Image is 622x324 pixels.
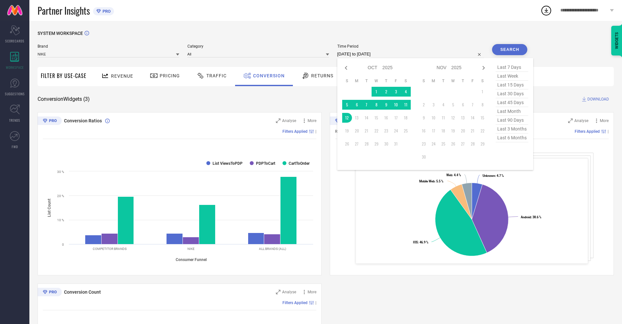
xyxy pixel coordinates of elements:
[496,89,528,98] span: last 30 days
[282,129,308,134] span: Filters Applied
[458,78,468,84] th: Thursday
[372,113,381,123] td: Wed Oct 15 2025
[448,113,458,123] td: Wed Nov 12 2025
[419,78,429,84] th: Sunday
[468,100,478,110] td: Fri Nov 07 2025
[458,113,468,123] td: Thu Nov 13 2025
[419,152,429,162] td: Sun Nov 30 2025
[401,126,411,136] td: Sat Oct 25 2025
[311,73,333,78] span: Returns
[429,126,439,136] td: Mon Nov 17 2025
[468,78,478,84] th: Friday
[419,179,443,183] text: : 5.5 %
[448,78,458,84] th: Wednesday
[362,126,372,136] td: Tue Oct 21 2025
[608,129,609,134] span: |
[111,73,133,79] span: Revenue
[492,44,527,55] button: Search
[6,65,24,70] span: WORKSPACE
[480,64,487,72] div: Next month
[337,44,484,49] span: Time Period
[176,257,207,262] tspan: Consumer Funnel
[483,174,495,177] tspan: Unknown
[381,87,391,97] td: Thu Oct 02 2025
[362,113,372,123] td: Tue Oct 14 2025
[276,118,280,123] svg: Zoom
[521,215,541,219] text: : 38.6 %
[540,5,552,16] div: Open download list
[478,139,487,149] td: Sat Nov 29 2025
[381,78,391,84] th: Thursday
[352,113,362,123] td: Mon Oct 13 2025
[330,116,354,126] div: Premium
[57,170,64,174] text: 30 %
[342,100,352,110] td: Sun Oct 05 2025
[478,87,487,97] td: Sat Nov 01 2025
[9,118,20,123] span: TRENDS
[282,301,308,305] span: Filters Applied
[574,118,588,123] span: Analyse
[419,100,429,110] td: Sun Nov 02 2025
[372,78,381,84] th: Wednesday
[496,81,528,89] span: last 15 days
[276,290,280,294] svg: Zoom
[47,198,52,217] tspan: List Count
[478,126,487,136] td: Sat Nov 22 2025
[38,288,62,298] div: Premium
[187,44,329,49] span: Category
[372,126,381,136] td: Wed Oct 22 2025
[468,113,478,123] td: Fri Nov 14 2025
[496,125,528,133] span: last 3 months
[496,98,528,107] span: last 45 days
[496,72,528,81] span: last week
[342,113,352,123] td: Sun Oct 12 2025
[5,39,24,43] span: SCORECARDS
[289,161,310,166] text: CartToOrder
[413,240,428,244] text: : 46.9 %
[64,289,101,295] span: Conversion Count
[160,73,180,78] span: Pricing
[391,126,401,136] td: Fri Oct 24 2025
[372,139,381,149] td: Wed Oct 29 2025
[391,100,401,110] td: Fri Oct 10 2025
[478,78,487,84] th: Saturday
[429,113,439,123] td: Mon Nov 10 2025
[419,179,435,183] tspan: Mobile Web
[468,126,478,136] td: Fri Nov 21 2025
[439,126,448,136] td: Tue Nov 18 2025
[429,139,439,149] td: Mon Nov 24 2025
[335,129,367,134] span: Revenue (% share)
[308,118,316,123] span: More
[352,78,362,84] th: Monday
[568,118,573,123] svg: Zoom
[575,129,600,134] span: Filters Applied
[101,9,111,14] span: PRO
[342,78,352,84] th: Sunday
[372,87,381,97] td: Wed Oct 01 2025
[352,100,362,110] td: Mon Oct 06 2025
[372,100,381,110] td: Wed Oct 08 2025
[315,301,316,305] span: |
[401,100,411,110] td: Sat Oct 11 2025
[419,126,429,136] td: Sun Nov 16 2025
[57,194,64,198] text: 20 %
[478,113,487,123] td: Sat Nov 15 2025
[429,78,439,84] th: Monday
[413,240,418,244] tspan: IOS
[38,116,62,126] div: Premium
[5,91,25,96] span: SUGGESTIONS
[448,139,458,149] td: Wed Nov 26 2025
[259,247,286,251] text: ALL BRANDS (ALL)
[439,78,448,84] th: Tuesday
[342,139,352,149] td: Sun Oct 26 2025
[439,139,448,149] td: Tue Nov 25 2025
[446,173,461,177] text: : 4.4 %
[478,100,487,110] td: Sat Nov 08 2025
[401,78,411,84] th: Saturday
[439,100,448,110] td: Tue Nov 04 2025
[381,126,391,136] td: Thu Oct 23 2025
[337,50,484,58] input: Select time period
[362,100,372,110] td: Tue Oct 07 2025
[187,247,195,251] text: NIKE
[419,139,429,149] td: Sun Nov 23 2025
